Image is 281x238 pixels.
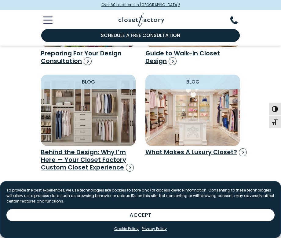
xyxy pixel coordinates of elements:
h3: What Makes A Luxury Closet? [145,148,240,156]
button: Toggle Mobile Menu [36,17,53,24]
button: ACCEPT [6,209,275,221]
a: Cookie Policy [114,226,139,232]
h3: Behind the Design: Why I’m Here — Your Closet Factory Custom Closet Experience [41,148,136,171]
img: Closet Factory Logo [119,13,164,27]
h3: Preparing For Your Design Consultation [41,50,136,65]
h3: Guide to Walk-In Closet Design [145,50,240,65]
a: Schedule a Free Consultation [41,29,240,42]
p: To provide the best experiences, we use technologies like cookies to store and/or access device i... [6,188,275,204]
a: Blog Custom closet What Makes A Luxury Closet? [145,75,240,156]
h4: Blog [145,75,240,89]
span: Over 60 Locations in [GEOGRAPHIC_DATA]! [101,2,180,8]
a: Blog Custom closet Behind the Design: Why I’m Here — Your Closet Factory Custom Closet Experience [41,75,136,171]
img: Custom closet [41,75,136,146]
button: Phone Number [230,16,245,24]
a: Privacy Policy [142,226,167,232]
button: Toggle High Contrast [269,102,281,115]
h4: Blog [41,75,136,89]
button: Toggle Font size [269,115,281,128]
img: Custom closet [145,75,240,146]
